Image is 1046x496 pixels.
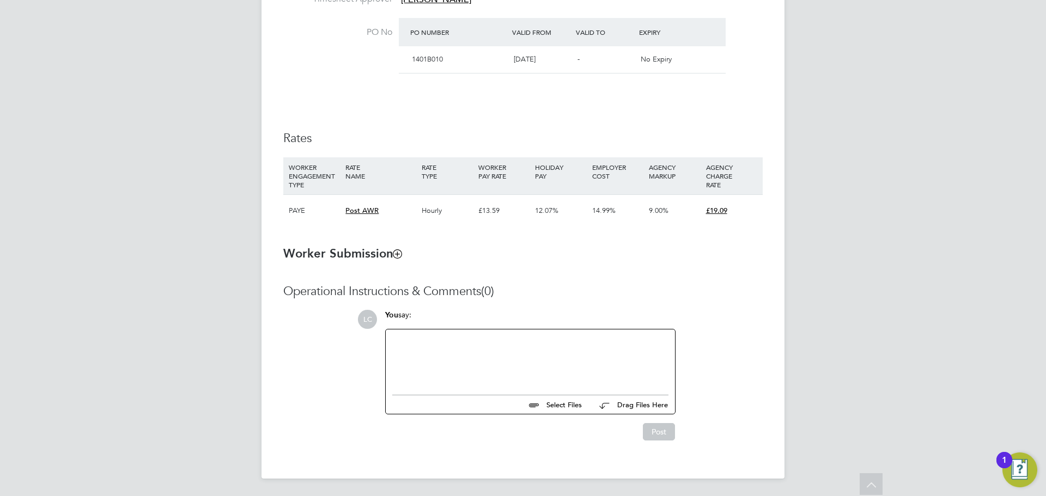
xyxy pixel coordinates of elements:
[514,54,536,64] span: [DATE]
[283,246,402,261] b: Worker Submission
[283,284,763,299] h3: Operational Instructions & Comments
[345,206,379,215] span: Post AWR
[573,22,637,42] div: Valid To
[476,157,532,186] div: WORKER PAY RATE
[1002,460,1007,474] div: 1
[641,54,672,64] span: No Expiry
[577,54,580,64] span: -
[358,310,377,329] span: LC
[343,157,418,186] div: RATE NAME
[643,423,675,440] button: Post
[589,157,646,186] div: EMPLOYER COST
[532,157,589,186] div: HOLIDAY PAY
[535,206,558,215] span: 12.07%
[385,310,398,320] span: You
[419,195,476,226] div: Hourly
[419,157,476,186] div: RATE TYPE
[592,206,616,215] span: 14.99%
[412,54,443,64] span: 1401B010
[706,206,727,215] span: £19.09
[481,284,494,298] span: (0)
[476,195,532,226] div: £13.59
[385,310,676,329] div: say:
[591,394,668,417] button: Drag Files Here
[509,22,573,42] div: Valid From
[1002,452,1037,487] button: Open Resource Center, 1 new notification
[286,195,343,226] div: PAYE
[286,157,343,194] div: WORKER ENGAGEMENT TYPE
[703,157,760,194] div: AGENCY CHARGE RATE
[283,131,763,146] h3: Rates
[636,22,700,42] div: Expiry
[649,206,668,215] span: 9.00%
[408,22,509,42] div: PO Number
[646,157,703,186] div: AGENCY MARKUP
[283,27,392,38] label: PO No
